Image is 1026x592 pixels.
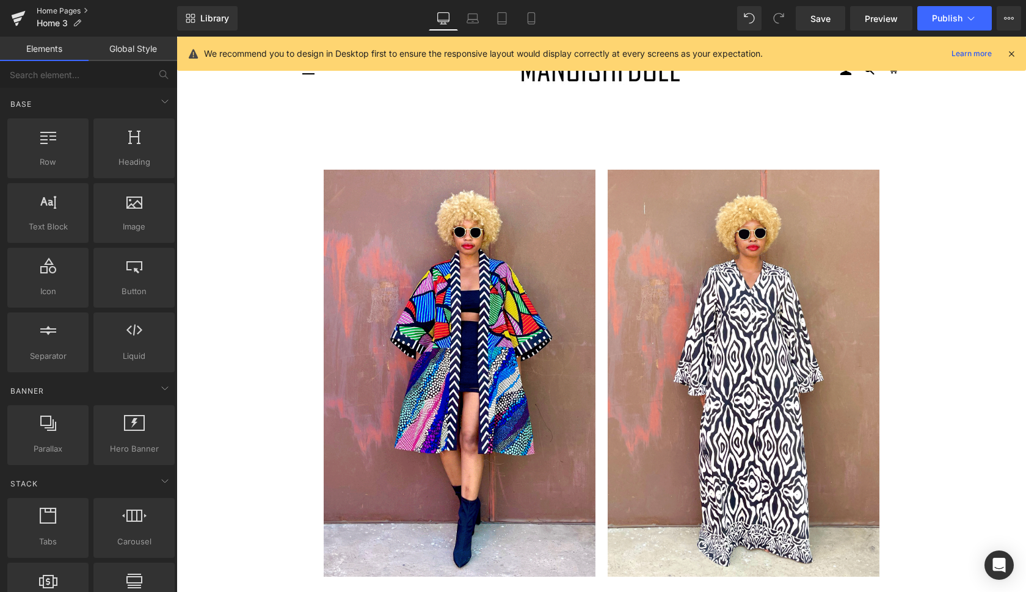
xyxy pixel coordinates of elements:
[11,285,85,298] span: Icon
[97,350,171,363] span: Liquid
[458,6,487,31] a: Laptop
[97,285,171,298] span: Button
[9,478,39,489] span: Stack
[89,37,177,61] a: Global Style
[984,550,1014,580] div: Open Intercom Messenger
[997,6,1021,31] button: More
[517,6,546,31] a: Mobile
[37,6,177,16] a: Home Pages
[11,442,85,455] span: Parallax
[737,6,762,31] button: Undo
[766,6,791,31] button: Redo
[9,385,45,397] span: Banner
[97,442,171,455] span: Hero Banner
[11,156,85,168] span: Row
[37,18,68,28] span: Home 3
[97,535,171,548] span: Carousel
[97,156,171,168] span: Heading
[917,6,992,31] button: Publish
[865,12,898,25] span: Preview
[947,46,997,61] a: Learn more
[11,535,85,548] span: Tabs
[97,220,171,233] span: Image
[345,9,504,57] img: Mangishidoll
[850,6,912,31] a: Preview
[11,220,85,233] span: Text Block
[932,13,962,23] span: Publish
[200,13,229,24] span: Library
[9,98,33,110] span: Base
[429,6,458,31] a: Desktop
[487,6,517,31] a: Tablet
[177,6,238,31] a: New Library
[11,350,85,363] span: Separator
[204,47,763,60] p: We recommend you to design in Desktop first to ensure the responsive layout would display correct...
[810,12,831,25] span: Save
